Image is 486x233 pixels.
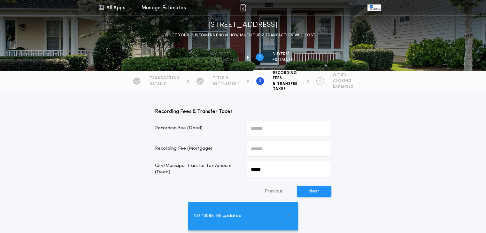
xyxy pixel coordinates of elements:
[150,81,180,86] span: DETAILS
[273,81,300,92] span: & TRANSFER TAXES
[150,76,180,81] span: TRANSACTION
[273,71,300,81] span: RECORDING FEES
[333,79,353,84] span: CLOSING
[367,4,381,11] img: vs-icon
[333,73,353,78] span: OTHER
[259,79,261,84] h2: 3
[213,76,240,81] span: TITLE &
[239,4,247,11] img: img
[210,52,239,57] span: Property
[155,108,331,116] p: Recording Fees & Transfer Taxes
[155,125,239,132] p: Recording Fee (Deed)
[210,57,239,63] span: information
[208,20,278,30] h1: [STREET_ADDRESS]
[155,146,239,152] p: Recording Fee (Mortgage)
[259,55,261,60] h2: 2
[273,57,293,63] span: ESTIMATE
[297,186,331,197] button: Next
[170,32,315,39] p: LET YOUR CUSTOMERS KNOW HOW MUCH THEIR TRANSACTION WILL COST
[333,84,353,89] span: EXPENSES
[273,52,293,57] span: BUYER'S
[213,81,240,86] span: SETTLEMENT
[193,213,242,220] span: ND-10065-BE updated
[319,79,321,84] h2: 4
[252,186,296,197] button: Previous
[155,163,239,176] p: City/Municipal Transfer Tax Amount (Deed)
